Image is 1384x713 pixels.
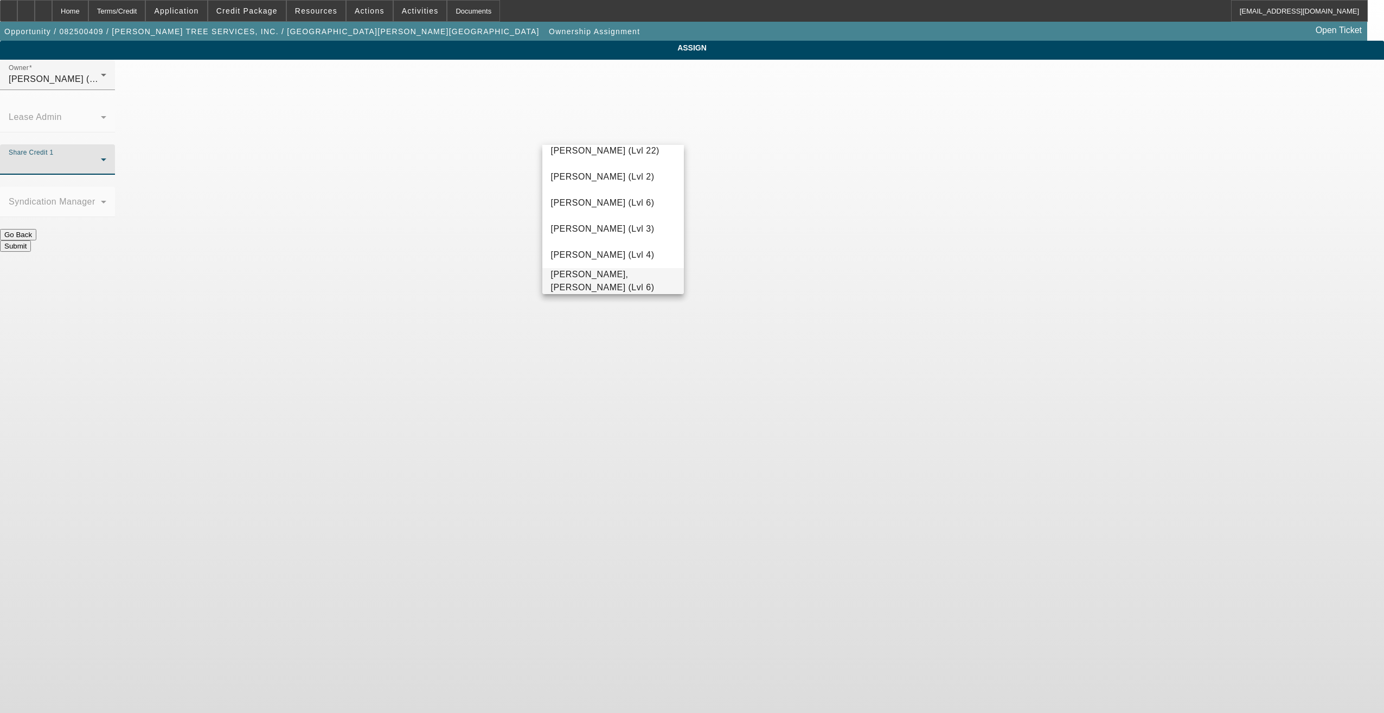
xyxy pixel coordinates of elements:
span: [PERSON_NAME] (Lvl 4) [551,249,655,262]
span: [PERSON_NAME] (Lvl 2) [551,170,655,183]
span: [PERSON_NAME] (Lvl 6) [551,196,655,209]
span: [PERSON_NAME] (Lvl 3) [551,222,655,235]
span: [PERSON_NAME] (Lvl 22) [551,144,659,157]
span: [PERSON_NAME], [PERSON_NAME] (Lvl 6) [551,268,676,294]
